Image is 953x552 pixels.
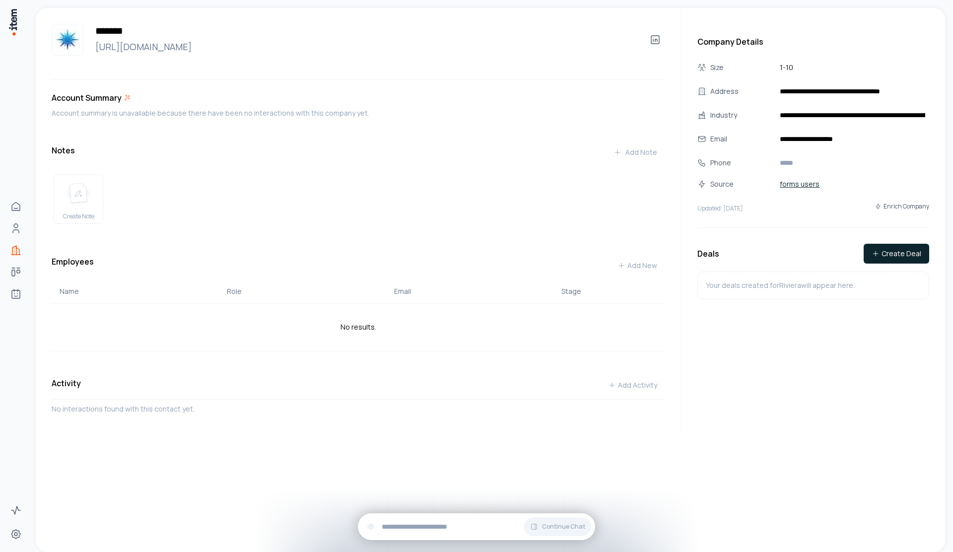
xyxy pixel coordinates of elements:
button: Create Deal [864,244,929,264]
p: Updated: [DATE] [697,205,743,212]
span: Create Note [63,212,94,220]
div: Name [60,286,211,296]
button: Continue Chat [524,517,591,536]
div: Email [394,286,545,296]
button: Add Note [606,142,665,162]
div: Stage [561,286,657,296]
button: create noteCreate Note [54,174,103,224]
div: Email [710,134,774,144]
div: Address [710,86,774,97]
h3: Notes [52,144,75,156]
a: Activity [6,500,26,520]
h3: Activity [52,377,81,389]
button: Enrich Company [875,198,929,215]
img: create note [67,183,90,205]
a: People [6,218,26,238]
td: No results. [52,303,665,351]
h3: Deals [697,248,719,260]
div: Role [227,286,378,296]
div: Size [710,62,774,73]
a: Agents [6,284,26,304]
img: Riviera [52,24,83,56]
img: Item Brain Logo [8,8,18,36]
p: No interactions found with this contact yet. [52,404,665,414]
h3: Company Details [697,36,929,48]
a: Deals [6,262,26,282]
div: Industry [710,110,774,121]
div: Continue Chat [358,513,595,540]
div: Account summary is unavailable because there have been no interactions with this company yet. [52,108,665,119]
a: forms users [776,177,823,191]
h3: Employees [52,256,94,276]
h3: Account Summary [52,92,122,104]
div: Phone [710,157,774,168]
a: [URL][DOMAIN_NAME] [91,40,637,54]
button: Add Activity [600,375,665,395]
span: Continue Chat [542,523,585,531]
a: Settings [6,524,26,544]
p: Your deals created for Riviera will appear here. [706,280,855,291]
a: Home [6,197,26,216]
div: Add Note [613,147,657,157]
div: Source [710,179,774,190]
a: Companies [6,240,26,260]
button: Add New [610,256,665,276]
